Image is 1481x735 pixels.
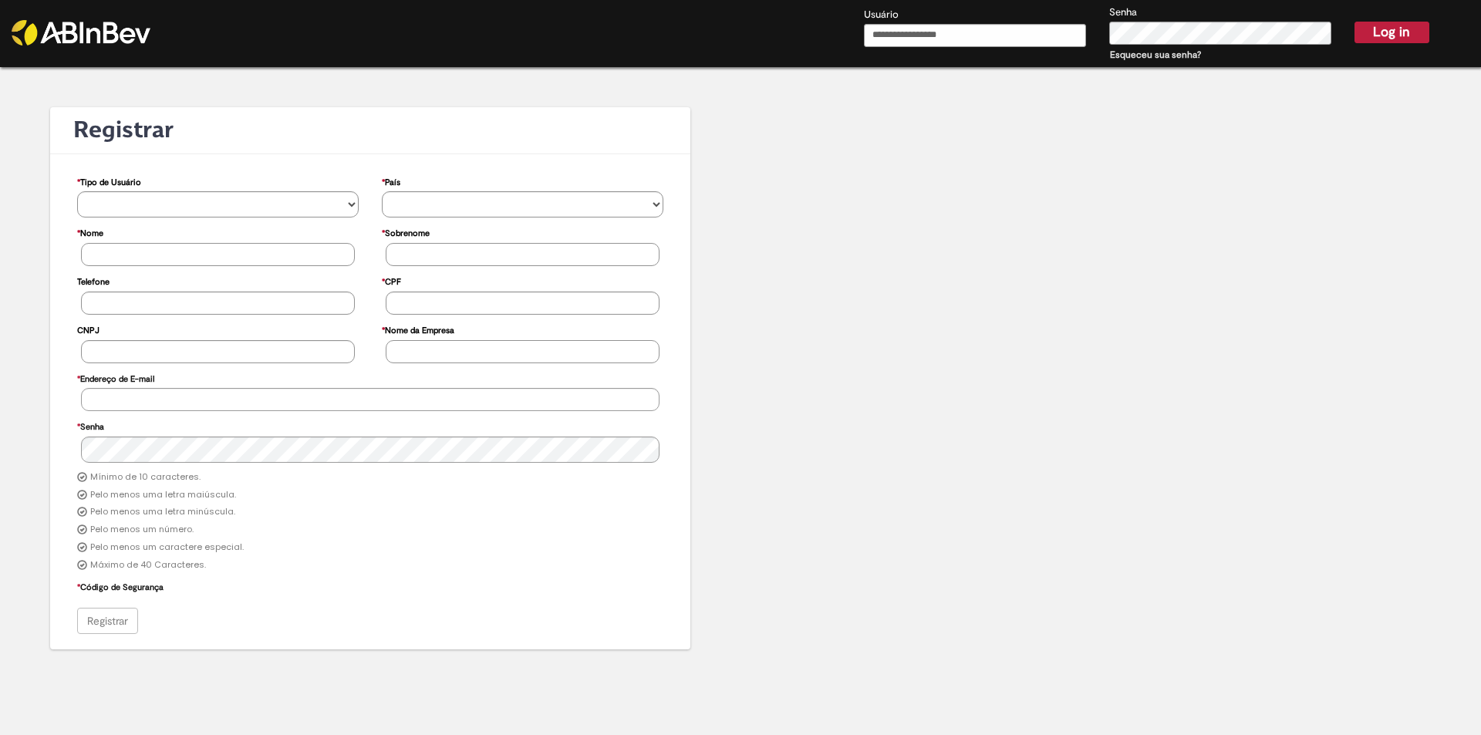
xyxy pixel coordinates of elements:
label: Mínimo de 10 caracteres. [90,471,201,484]
label: Nome da Empresa [382,318,454,340]
label: Pelo menos uma letra maiúscula. [90,489,236,501]
label: CNPJ [77,318,100,340]
label: Nome [77,221,103,243]
label: Endereço de E-mail [77,366,154,389]
label: Código de Segurança [77,575,164,597]
img: ABInbev-white.png [12,20,150,46]
label: Senha [1109,5,1137,20]
a: Esqueceu sua senha? [1110,49,1201,61]
label: País [382,170,400,192]
label: Máximo de 40 Caracteres. [90,559,206,571]
label: Pelo menos um caractere especial. [90,541,244,554]
label: Telefone [77,269,110,292]
label: Sobrenome [382,221,430,243]
label: Senha [77,414,104,437]
label: Pelo menos um número. [90,524,194,536]
label: Tipo de Usuário [77,170,141,192]
h1: Registrar [73,117,667,143]
label: Pelo menos uma letra minúscula. [90,506,235,518]
button: Log in [1354,22,1429,43]
label: Usuário [864,8,899,22]
label: CPF [382,269,401,292]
